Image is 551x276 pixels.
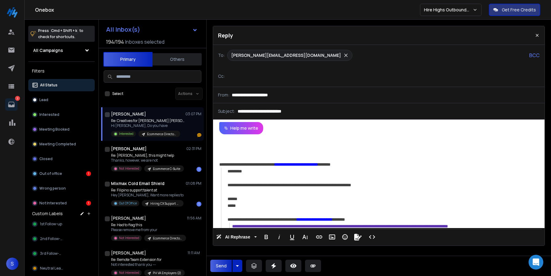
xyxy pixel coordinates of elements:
h1: [PERSON_NAME] [111,215,146,221]
button: Italic (⌘I) [273,231,285,243]
span: 194 / 194 [106,38,124,45]
p: Meeting Booked [39,127,69,132]
h1: Mixmax Cold Email Shield [111,180,165,187]
button: Emoticons [339,231,351,243]
div: 1 [196,167,201,172]
button: Closed [28,153,95,165]
button: Interested [28,108,95,121]
button: 3rd Follow-up [28,247,95,260]
img: logo [6,6,18,18]
p: Hey [PERSON_NAME], Want more replies to [111,193,184,198]
div: 1 [86,171,91,176]
p: 01:08 PM [186,181,201,186]
button: Code View [366,231,378,243]
p: Not Interested [39,201,67,206]
h3: Inboxes selected [125,38,165,45]
p: Meeting Completed [39,142,76,147]
p: Hi [PERSON_NAME], Do you have [111,123,185,128]
button: Bold (⌘B) [260,231,272,243]
button: Wrong person [28,182,95,195]
p: Lead [39,97,48,102]
button: Get Free Credits [489,4,540,16]
span: Neutral Leads [40,266,65,271]
div: 1 [86,201,91,206]
button: Insert Image (⌘P) [326,231,338,243]
p: 2 [15,96,20,101]
button: Neutral Leads [28,262,95,274]
button: AI Rephrase [215,231,258,243]
button: Meeting Booked [28,123,95,136]
h3: Custom Labels [32,211,63,217]
p: PH VA Employers (2) [153,271,181,275]
button: Underline (⌘U) [286,231,298,243]
p: Interested [39,112,59,117]
p: Re: Had to flag this [111,223,185,227]
p: Re: Filipino support talent at [111,188,184,193]
p: Closed [39,156,53,161]
p: Re: Remote Team Extension for [111,257,185,262]
button: All Campaigns [28,44,95,57]
span: 3rd Follow-up [40,251,64,256]
button: Lead [28,94,95,106]
p: Re: [PERSON_NAME], this might help [111,153,184,158]
h1: [PERSON_NAME] [111,146,147,152]
div: 1 [196,202,201,207]
h1: [PERSON_NAME] [111,250,146,256]
p: Subject: [218,108,235,114]
button: Meeting Completed [28,138,95,150]
h1: Onebox [35,6,420,14]
p: Press to check for shortcuts. [38,28,83,40]
p: From: [218,92,229,98]
span: 2nd Follow-up [40,236,65,241]
p: 11:11 AM [188,250,201,255]
p: 11:56 AM [187,216,201,221]
button: All Status [28,79,95,91]
p: BCC [529,52,540,59]
a: 2 [5,98,18,111]
p: Interested [119,132,133,136]
button: Primary [103,52,153,67]
p: Please remove me from your [111,227,185,232]
h3: Filters [28,67,95,75]
span: 1st Follow-up [40,222,62,227]
p: Thanks, however, we are not [111,158,184,163]
h1: [PERSON_NAME] [111,111,146,117]
span: Cmd + Shift + k [50,27,78,34]
button: Others [153,53,202,66]
button: All Inbox(s) [101,23,203,36]
p: Not Interested [119,236,139,240]
p: [PERSON_NAME][EMAIL_ADDRESS][DOMAIN_NAME] [231,52,341,58]
button: Out of office1 [28,168,95,180]
span: AI Rephrase [224,235,252,240]
p: Hire Highs Outbound Engine [424,7,473,13]
button: More Text [299,231,311,243]
p: Cc: [218,73,225,79]
button: Help me write [219,122,263,134]
button: Not Interested1 [28,197,95,209]
p: Not Interested [119,166,139,171]
button: S [6,258,18,270]
p: Out Of Office [119,201,137,206]
p: Wrong person [39,186,66,191]
label: Select [112,91,123,96]
p: 03:07 PM [185,112,201,116]
button: Send [210,260,232,272]
p: All Status [40,83,57,88]
p: Ecommerce C-Suite [153,167,180,171]
p: 02:31 PM [186,146,201,151]
p: Re: Creatives for [PERSON_NAME] [PERSON_NAME] [111,118,185,123]
p: Reply [218,31,233,40]
button: Signature [352,231,364,243]
p: Get Free Credits [502,7,536,13]
div: Open Intercom Messenger [529,255,543,270]
button: Insert Link (⌘K) [313,231,325,243]
p: Hiring CX Support and BDR [150,201,180,206]
p: To: [218,52,225,58]
button: 1st Follow-up [28,218,95,230]
p: Not interested thank you --- [111,262,185,267]
h1: All Campaigns [33,47,63,53]
button: 2nd Follow-up [28,233,95,245]
p: Out of office [39,171,62,176]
